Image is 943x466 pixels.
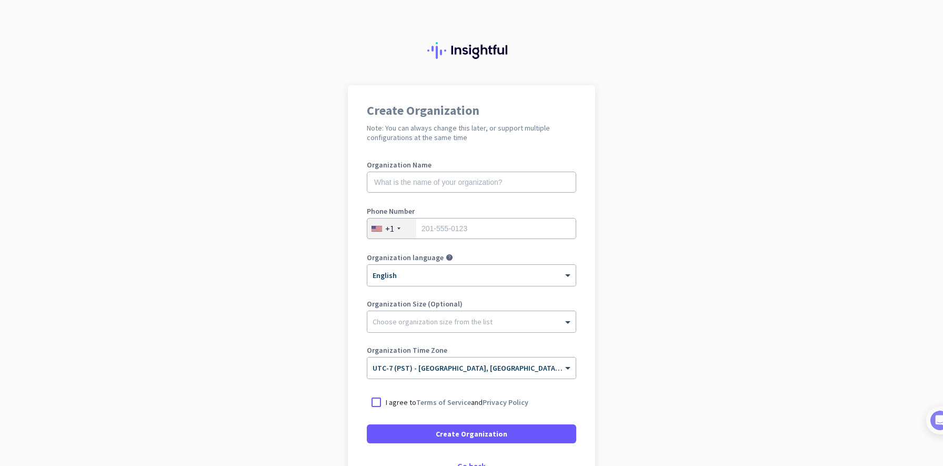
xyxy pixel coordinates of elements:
label: Organization Time Zone [367,346,576,354]
img: Insightful [427,42,516,59]
i: help [446,254,453,261]
p: I agree to and [386,397,528,408]
div: +1 [385,223,394,234]
h2: Note: You can always change this later, or support multiple configurations at the same time [367,123,576,142]
label: Organization Name [367,161,576,168]
button: Create Organization [367,424,576,443]
a: Privacy Policy [483,398,528,407]
label: Organization Size (Optional) [367,300,576,308]
h1: Create Organization [367,104,576,117]
input: What is the name of your organization? [367,172,576,193]
label: Organization language [367,254,444,261]
span: Create Organization [436,429,507,439]
a: Terms of Service [416,398,471,407]
input: 201-555-0123 [367,218,576,239]
label: Phone Number [367,207,576,215]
